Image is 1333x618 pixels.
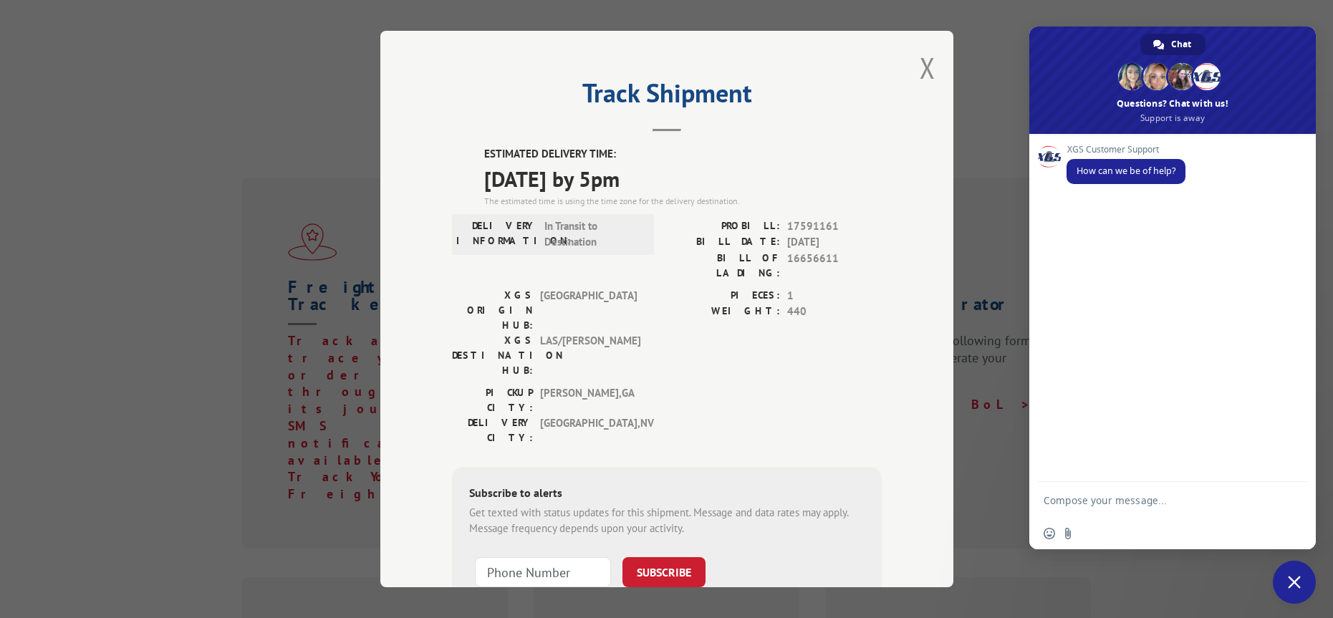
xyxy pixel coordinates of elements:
label: BILL OF LADING: [667,251,780,281]
span: [PERSON_NAME] , GA [540,385,637,415]
div: Get texted with status updates for this shipment. Message and data rates may apply. Message frequ... [469,505,865,537]
input: Phone Number [475,557,611,587]
label: ESTIMATED DELIVERY TIME: [484,146,882,163]
button: Close modal [920,49,935,87]
span: Insert an emoji [1044,528,1055,539]
span: Send a file [1062,528,1074,539]
label: DELIVERY INFORMATION: [456,218,537,251]
span: 440 [787,304,882,320]
label: PIECES: [667,288,780,304]
span: 1 [787,288,882,304]
label: PICKUP CITY: [452,385,533,415]
span: [GEOGRAPHIC_DATA] , NV [540,415,637,445]
span: How can we be of help? [1077,165,1175,177]
span: Chat [1171,34,1191,55]
label: BILL DATE: [667,234,780,251]
span: [DATE] by 5pm [484,163,882,195]
a: Chat [1140,34,1206,55]
span: LAS/[PERSON_NAME] [540,333,637,378]
div: The estimated time is using the time zone for the delivery destination. [484,195,882,208]
a: Close chat [1273,561,1316,604]
label: PROBILL: [667,218,780,235]
span: In Transit to Destination [544,218,641,251]
label: XGS ORIGIN HUB: [452,288,533,333]
span: 17591161 [787,218,882,235]
span: 16656611 [787,251,882,281]
button: SUBSCRIBE [622,557,706,587]
span: [GEOGRAPHIC_DATA] [540,288,637,333]
span: [DATE] [787,234,882,251]
div: Subscribe to alerts [469,484,865,505]
label: XGS DESTINATION HUB: [452,333,533,378]
textarea: Compose your message... [1044,482,1273,518]
label: WEIGHT: [667,304,780,320]
h2: Track Shipment [452,83,882,110]
label: DELIVERY CITY: [452,415,533,445]
span: XGS Customer Support [1067,145,1185,155]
